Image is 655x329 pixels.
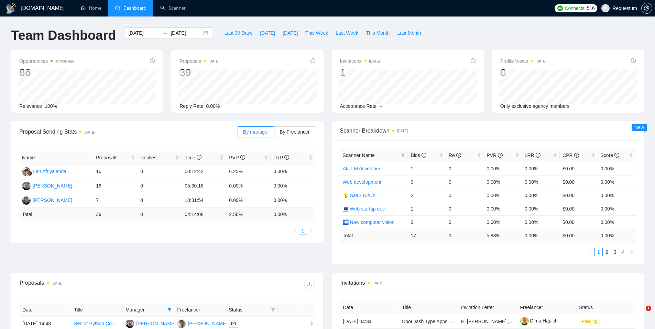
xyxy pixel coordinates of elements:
span: Proposal Sending Stats [19,127,238,136]
span: info-circle [197,155,201,160]
span: to [162,30,168,36]
a: 💡 SaaS UI/UX [343,193,376,198]
li: 2 [603,248,611,256]
th: Invitation Letter [458,301,517,314]
td: 0 [446,229,484,242]
button: download [304,279,315,290]
a: 💻 Web startup dev [343,206,385,212]
div: Ean Afriyalanda [33,168,66,175]
time: an hour ago [55,59,74,63]
li: 1 [299,227,307,235]
td: 10:31:54 [182,193,226,208]
td: 0.00% [271,179,315,193]
td: 0 [138,179,182,193]
a: 3 [611,248,619,256]
button: [DATE] [279,27,302,38]
li: 4 [619,248,627,256]
span: CPR [563,152,579,158]
span: swap-right [162,30,168,36]
span: Invitations [340,57,380,65]
a: 2 [603,248,611,256]
input: Start date [128,29,160,37]
span: Dashboard [123,5,146,11]
h1: Team Dashboard [11,27,116,44]
span: Status [229,306,268,314]
span: Profile Views [500,57,546,65]
div: [PERSON_NAME] [33,196,72,204]
button: right [627,248,636,256]
span: PVR [229,155,245,160]
span: filter [400,150,406,160]
time: [DATE] [209,59,219,63]
th: Title [399,301,458,314]
img: gigradar-bm.png [27,171,32,176]
td: $0.00 [560,215,598,229]
td: 0.00 % [522,229,560,242]
span: Replies [140,154,174,161]
span: Scanner Breakdown [340,126,636,135]
input: End date [171,29,202,37]
span: New [634,125,644,130]
td: DoorDash Type Apps Add New Features Adding Farmers To Our Restaurants & Grocers Sellers [399,314,458,329]
a: 🛄 New computer vision [343,219,395,225]
span: [DATE] [283,29,298,37]
a: searchScanner [160,5,186,11]
span: info-circle [498,153,503,158]
th: Status [576,301,635,314]
td: 0.00 % [598,229,636,242]
td: 0.00% [522,175,560,189]
span: download [304,281,315,287]
span: filter [270,305,276,315]
span: PVR [487,152,503,158]
a: VS[PERSON_NAME] [177,320,227,326]
a: Senior Python Computer-Vision (rPPG & MediaPipe) Engineer —Discovery Sprint (4 weeks) [74,321,270,326]
span: info-circle [614,153,619,158]
div: 86 [19,66,74,79]
time: [DATE] [397,129,408,133]
span: LRR [273,155,289,160]
td: 0 [446,189,484,202]
span: filter [167,308,172,312]
td: 0.00% [484,162,522,175]
td: 0.00% [484,175,522,189]
li: Previous Page [291,227,299,235]
td: 0.00% [598,189,636,202]
time: [DATE] [369,59,380,63]
time: [DATE] [373,281,383,285]
td: 0.00 % [271,208,315,221]
span: LRR [525,152,541,158]
span: info-circle [574,153,579,158]
div: [PERSON_NAME] [136,320,176,327]
span: info-circle [422,153,426,158]
th: Freelancer [174,303,226,317]
div: [PERSON_NAME] [33,182,72,190]
a: Web development [343,179,382,185]
span: 0.00% [206,103,220,109]
a: AS[PERSON_NAME] [22,197,72,203]
span: Re [449,152,461,158]
button: left [291,227,299,235]
div: Proposals [20,279,167,290]
span: Bids [411,152,426,158]
img: c1zpTY-JffLoXbRQoJrotKOx957DQaKHXbyZO2cx_O_lEf4DW_FWQA8_9IM84ObBVX [520,317,529,326]
a: Pending [579,318,602,324]
td: 0 [446,162,484,175]
td: 0.00% [598,202,636,215]
a: 1 [595,248,602,256]
span: left [588,250,592,254]
time: [DATE] [52,282,62,285]
span: 516 [587,4,594,12]
span: info-circle [284,155,289,160]
td: 0 [446,202,484,215]
td: 0.00% [484,189,522,202]
img: VS [177,319,186,328]
button: setting [641,3,652,14]
span: right [630,250,634,254]
th: Freelancer [517,301,577,314]
span: info-circle [536,153,541,158]
td: 0.00% [226,179,271,193]
td: 0.00% [598,162,636,175]
img: EA [22,167,31,176]
td: 0 [446,175,484,189]
td: Total [340,229,408,242]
